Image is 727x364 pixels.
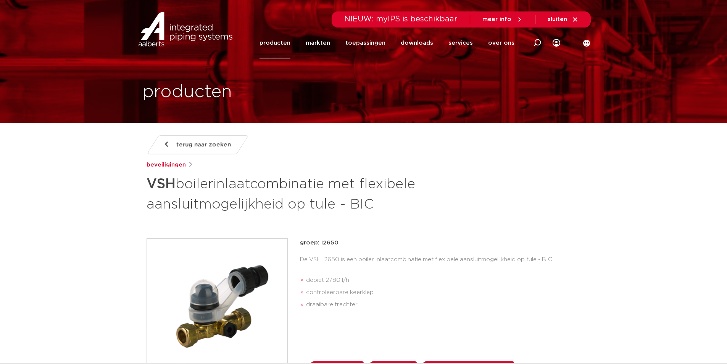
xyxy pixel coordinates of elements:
span: sluiten [548,16,567,22]
a: terug naar zoeken [146,135,248,154]
nav: Menu [260,28,514,58]
div: De VSH I2650 is een boiler inlaatcombinatie met flexibele aansluitmogelijkheid op tule - BIC [300,254,581,314]
span: NIEUW: myIPS is beschikbaar [344,15,458,23]
a: toepassingen [345,28,385,58]
a: downloads [401,28,433,58]
li: draaibare trechter [306,299,581,311]
li: controleerbare keerklep [306,286,581,299]
div: my IPS [553,28,560,58]
h1: producten [142,80,232,104]
a: over ons [488,28,514,58]
h1: boilerinlaatcombinatie met flexibele aansluitmogelijkheid op tule - BIC [147,173,433,214]
span: meer info [482,16,511,22]
a: meer info [482,16,523,23]
a: producten [260,28,290,58]
a: services [448,28,473,58]
a: beveiligingen [147,160,186,170]
a: markten [306,28,330,58]
a: sluiten [548,16,579,23]
span: terug naar zoeken [176,139,231,151]
li: debiet 2780 l/h [306,274,581,286]
strong: VSH [147,177,176,191]
p: groep: I2650 [300,238,581,248]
